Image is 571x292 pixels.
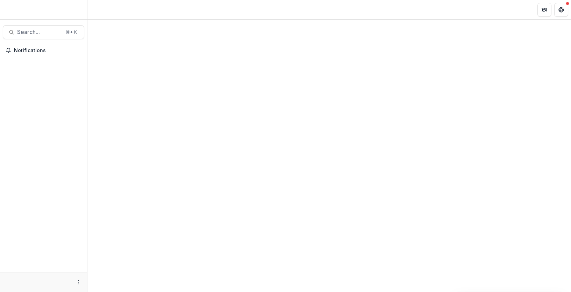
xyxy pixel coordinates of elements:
[537,3,551,17] button: Partners
[64,28,78,36] div: ⌘ + K
[554,3,568,17] button: Get Help
[14,48,81,54] span: Notifications
[74,278,83,286] button: More
[90,5,120,15] nav: breadcrumb
[3,45,84,56] button: Notifications
[3,25,84,39] button: Search...
[17,29,62,35] span: Search...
